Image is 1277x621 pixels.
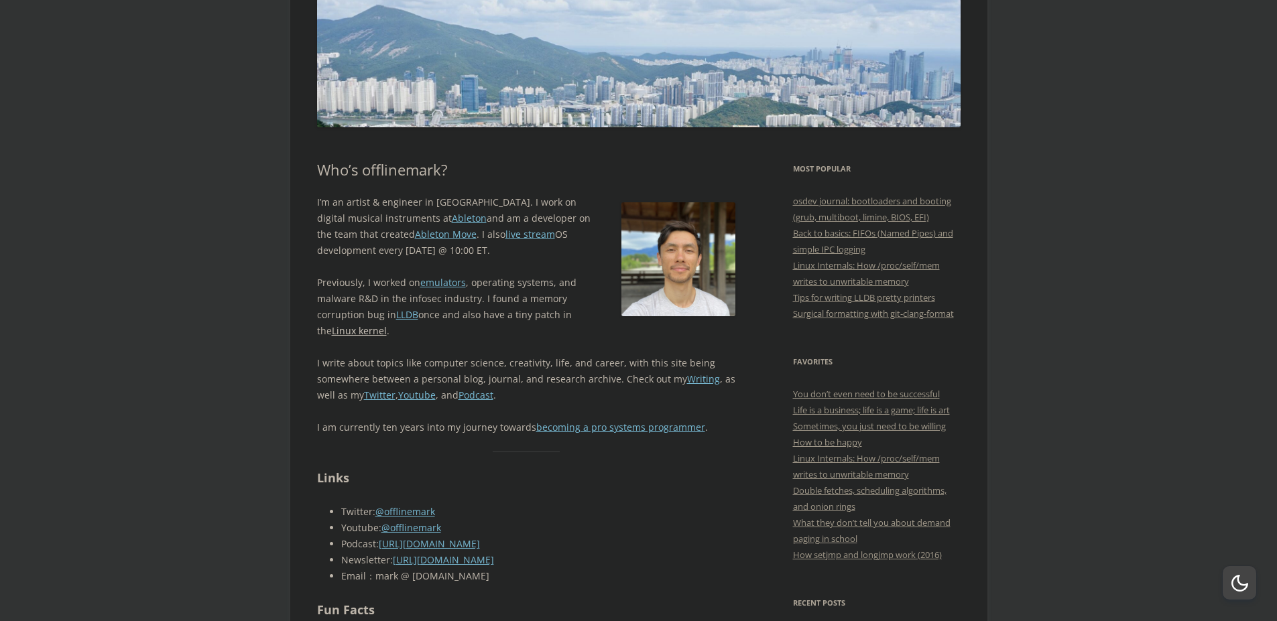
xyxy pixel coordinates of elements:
[375,505,435,518] a: @offlinemark
[793,161,961,177] h3: Most Popular
[793,307,954,320] a: Surgical formatting with git-clang-format
[317,161,736,178] h1: Who’s offlinemark?
[793,484,947,512] a: Double fetches, scheduling algorithms, and onion rings
[317,355,736,403] p: I write about topics like computer science, creativity, life, and career, with this site being so...
[793,516,951,545] a: What they don’t tell you about demand paging in school
[793,549,942,561] a: How setjmp and longjmp work (2016)
[793,452,940,480] a: Linux Internals: How /proc/self/mem writes to unwritable memory
[793,227,953,255] a: Back to basics: FIFOs (Named Pipes) and simple IPC logging
[317,275,736,339] p: Previously, I worked on , operating systems, and malware R&D in the infosec industry. I found a m...
[793,404,950,416] a: Life is a business; life is a game; life is art
[452,212,487,224] a: Ableton
[317,600,736,620] h2: Fun Facts
[398,389,436,401] a: Youtube
[687,372,720,385] a: Writing
[341,552,736,568] li: Newsletter:
[420,276,466,289] a: emulators
[364,389,396,401] a: Twitter
[341,504,736,520] li: Twitter:
[332,324,387,337] a: Linux kernel
[793,595,961,611] h3: Recent Posts
[793,259,940,287] a: Linux Internals: How /proc/self/mem writes to unwritable memory
[793,436,862,448] a: How to be happy
[381,521,441,534] a: @offlinemark
[341,568,736,584] li: Email：mark @ [DOMAIN_NAME]
[341,520,736,536] li: Youtube:
[379,537,480,550] a: [URL][DOMAIN_NAME]
[793,420,946,432] a: Sometimes, you just need to be willing
[505,228,555,240] a: live stream
[341,536,736,552] li: Podcast:
[415,228,477,240] a: Ableton Move
[793,291,935,303] a: Tips for writing LLDB pretty printers
[393,553,494,566] a: [URL][DOMAIN_NAME]
[317,194,736,259] p: I’m an artist & engineer in [GEOGRAPHIC_DATA]. I work on digital musical instruments at and am a ...
[396,308,418,321] a: LLDB
[793,354,961,370] h3: Favorites
[317,419,736,435] p: I am currently ten years into my journey towards .
[793,388,940,400] a: You don’t even need to be successful
[536,421,705,433] a: becoming a pro systems programmer
[317,468,736,488] h2: Links
[459,389,493,401] a: Podcast
[793,195,951,223] a: osdev journal: bootloaders and booting (grub, multiboot, limine, BIOS, EFI)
